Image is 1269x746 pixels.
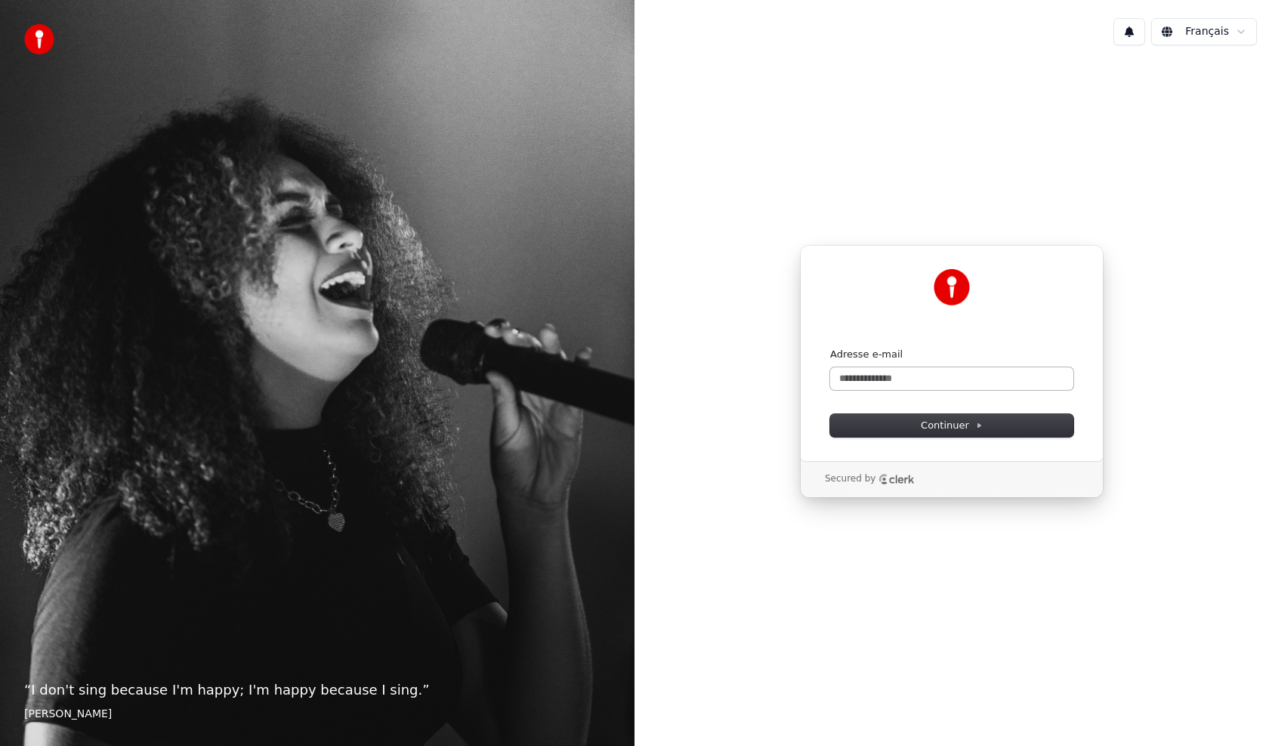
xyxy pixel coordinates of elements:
[825,473,875,485] p: Secured by
[24,679,610,701] p: “ I don't sing because I'm happy; I'm happy because I sing. ”
[24,707,610,722] footer: [PERSON_NAME]
[830,348,903,361] label: Adresse e-mail
[830,414,1073,437] button: Continuer
[921,419,983,432] span: Continuer
[934,269,970,305] img: Youka
[24,24,54,54] img: youka
[878,474,915,484] a: Clerk logo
